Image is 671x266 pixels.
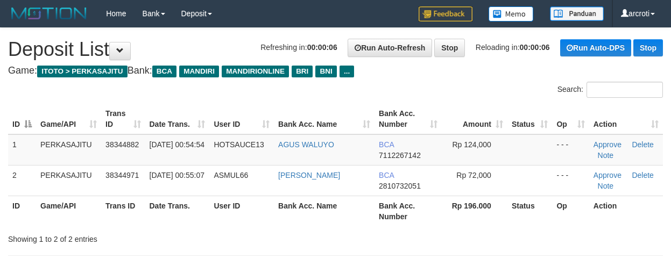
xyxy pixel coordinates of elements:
[8,134,36,166] td: 1
[589,104,663,134] th: Action: activate to sort column ascending
[307,43,337,52] strong: 00:00:06
[552,165,589,196] td: - - -
[442,196,507,226] th: Rp 196.000
[419,6,472,21] img: Feedback.jpg
[452,140,491,149] span: Rp 124,000
[598,182,614,190] a: Note
[36,134,101,166] td: PERKASAJITU
[8,229,272,245] div: Showing 1 to 2 of 2 entries
[214,140,264,149] span: HOTSAUCE13
[632,140,653,149] a: Delete
[209,196,274,226] th: User ID
[8,104,36,134] th: ID: activate to sort column descending
[434,39,465,57] a: Stop
[179,66,219,77] span: MANDIRI
[278,171,340,179] a: [PERSON_NAME]
[209,104,274,134] th: User ID: activate to sort column ascending
[552,104,589,134] th: Op: activate to sort column ascending
[105,140,139,149] span: 38344882
[36,165,101,196] td: PERKASAJITU
[594,140,621,149] a: Approve
[8,165,36,196] td: 2
[214,171,248,179] span: ASMUL66
[379,182,421,190] span: Copy 2810732051 to clipboard
[507,196,553,226] th: Status
[274,104,375,134] th: Bank Acc. Name: activate to sort column ascending
[550,6,604,21] img: panduan.png
[375,196,442,226] th: Bank Acc. Number
[37,66,128,77] span: ITOTO > PERKASAJITU
[260,43,337,52] span: Refreshing in:
[557,82,663,98] label: Search:
[507,104,553,134] th: Status: activate to sort column ascending
[292,66,313,77] span: BRI
[589,196,663,226] th: Action
[598,151,614,160] a: Note
[8,39,663,60] h1: Deposit List
[552,196,589,226] th: Op
[375,104,442,134] th: Bank Acc. Number: activate to sort column ascending
[8,5,90,21] img: MOTION_logo.png
[587,82,663,98] input: Search:
[560,39,631,56] a: Run Auto-DPS
[101,196,145,226] th: Trans ID
[442,104,507,134] th: Amount: activate to sort column ascending
[222,66,289,77] span: MANDIRIONLINE
[379,140,394,149] span: BCA
[594,171,621,179] a: Approve
[8,196,36,226] th: ID
[315,66,336,77] span: BNI
[520,43,550,52] strong: 00:00:06
[36,104,101,134] th: Game/API: activate to sort column ascending
[36,196,101,226] th: Game/API
[348,39,432,57] a: Run Auto-Refresh
[456,171,491,179] span: Rp 72,000
[145,196,210,226] th: Date Trans.
[8,66,663,76] h4: Game: Bank:
[274,196,375,226] th: Bank Acc. Name
[379,151,421,160] span: Copy 7112267142 to clipboard
[632,171,653,179] a: Delete
[633,39,663,56] a: Stop
[379,171,394,179] span: BCA
[150,171,204,179] span: [DATE] 00:55:07
[278,140,334,149] a: AGUS WALUYO
[552,134,589,166] td: - - -
[150,140,204,149] span: [DATE] 00:54:54
[340,66,354,77] span: ...
[101,104,145,134] th: Trans ID: activate to sort column ascending
[489,6,534,21] img: Button%20Memo.svg
[145,104,210,134] th: Date Trans.: activate to sort column ascending
[105,171,139,179] span: 38344971
[152,66,176,77] span: BCA
[476,43,550,52] span: Reloading in:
